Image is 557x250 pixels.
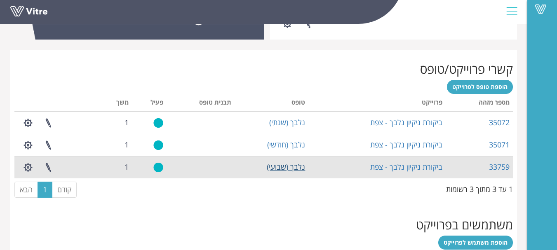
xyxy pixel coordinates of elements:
a: נלבך (שנתי) [269,117,305,127]
td: 1 [99,156,132,178]
img: yes [153,118,163,128]
th: פרוייקט [308,96,446,112]
th: פעיל [132,96,167,112]
img: yes [153,140,163,150]
td: 1 [99,112,132,134]
h2: משתמשים בפרוייקט [14,218,513,231]
a: 35072 [489,117,510,127]
th: טופס [235,96,309,112]
a: ביקורת ניקיון נלבך - צפת [370,117,442,127]
span: הוספת טופס לפרוייקט [452,83,508,91]
th: מספר מזהה [446,96,513,112]
a: ביקורת ניקיון נלבך - צפת [370,140,442,150]
a: הוספת משתמש לפרוייקט [438,236,513,250]
a: 33759 [489,162,510,172]
a: 35071 [489,140,510,150]
a: נלבך (חודשי) [267,140,305,150]
a: 1 [38,182,52,198]
th: תבנית טופס [167,96,235,112]
th: משך [99,96,132,112]
a: הבא [14,182,38,198]
h2: קשרי פרוייקט/טופס [14,62,513,76]
a: נלבך (שבועי) [267,162,305,172]
a: הוספת טופס לפרוייקט [447,80,513,94]
span: הוספת משתמש לפרוייקט [444,238,508,246]
a: קודם [52,182,77,198]
img: yes [153,162,163,173]
td: 1 [99,134,132,156]
a: ביקורת ניקיון נלבך - צפת [370,162,442,172]
div: 1 עד 3 מתוך 3 רשומות [446,181,513,195]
